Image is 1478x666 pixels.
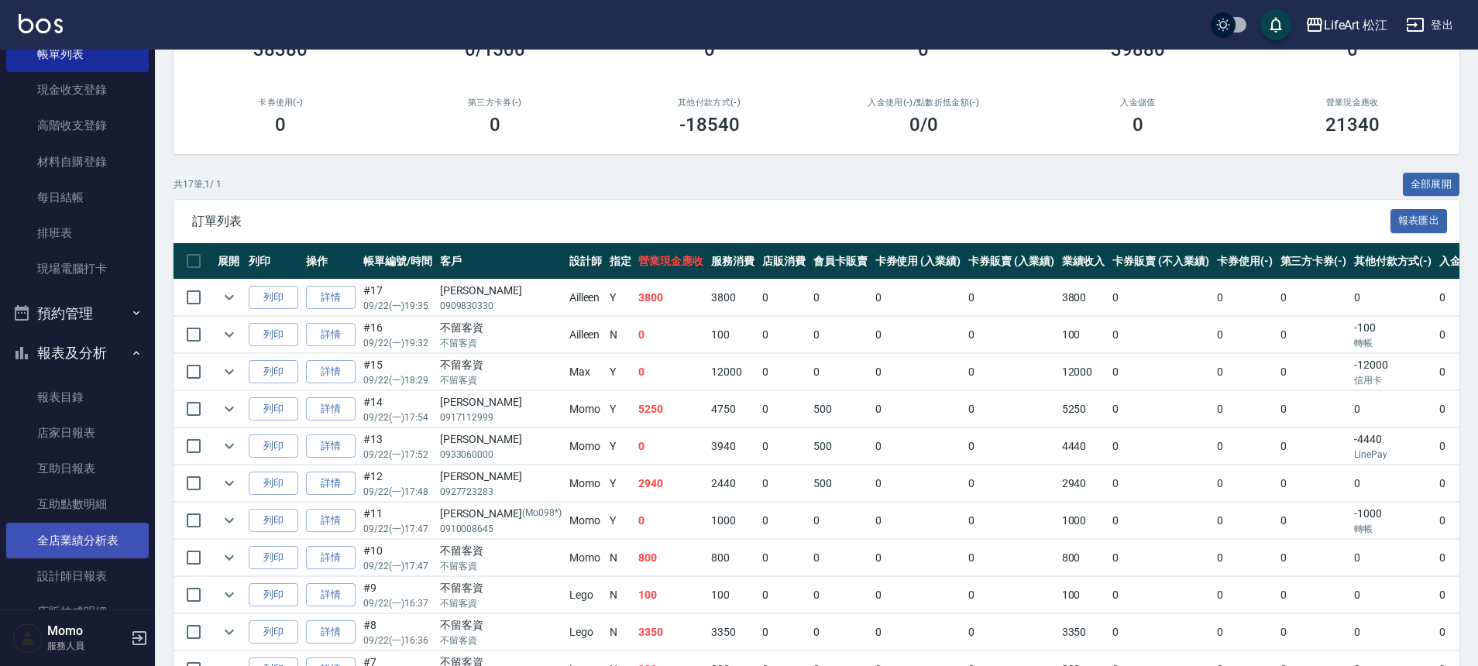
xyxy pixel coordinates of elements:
[634,317,707,353] td: 0
[218,472,241,495] button: expand row
[871,540,965,576] td: 0
[634,577,707,613] td: 100
[440,633,562,647] p: 不留客資
[440,543,562,559] div: 不留客資
[1058,280,1109,316] td: 3800
[634,243,707,280] th: 營業現金應收
[964,280,1058,316] td: 0
[249,472,298,496] button: 列印
[218,360,241,383] button: expand row
[809,280,871,316] td: 0
[606,540,635,576] td: N
[6,558,149,594] a: 設計師日報表
[440,299,562,313] p: 0909830330
[1058,354,1109,390] td: 12000
[707,391,758,427] td: 4750
[1390,213,1448,228] a: 報表匯出
[1108,577,1212,613] td: 0
[6,333,149,373] button: 報表及分析
[192,214,1390,229] span: 訂單列表
[359,503,436,539] td: #11
[1108,465,1212,502] td: 0
[47,623,126,639] h5: Momo
[1213,465,1277,502] td: 0
[218,286,241,309] button: expand row
[1108,614,1212,651] td: 0
[964,614,1058,651] td: 0
[363,596,432,610] p: 09/22 (一) 16:37
[565,503,606,539] td: Momo
[249,434,298,458] button: 列印
[809,540,871,576] td: 0
[871,614,965,651] td: 0
[440,283,562,299] div: [PERSON_NAME]
[707,317,758,353] td: 100
[1108,503,1212,539] td: 0
[1058,540,1109,576] td: 800
[490,114,500,136] h3: 0
[758,614,809,651] td: 0
[249,620,298,644] button: 列印
[1350,280,1435,316] td: 0
[218,509,241,532] button: expand row
[1324,15,1388,35] div: LifeArt 松江
[606,503,635,539] td: Y
[1213,391,1277,427] td: 0
[249,546,298,570] button: 列印
[871,391,965,427] td: 0
[565,354,606,390] td: Max
[758,243,809,280] th: 店販消費
[964,503,1058,539] td: 0
[359,614,436,651] td: #8
[249,323,298,347] button: 列印
[1277,503,1351,539] td: 0
[964,540,1058,576] td: 0
[440,320,562,336] div: 不留客資
[1260,9,1291,40] button: save
[19,14,63,33] img: Logo
[306,397,356,421] a: 詳情
[964,465,1058,502] td: 0
[707,243,758,280] th: 服務消費
[1277,540,1351,576] td: 0
[440,431,562,448] div: [PERSON_NAME]
[565,465,606,502] td: Momo
[1325,114,1380,136] h3: 21340
[606,465,635,502] td: Y
[6,251,149,287] a: 現場電腦打卡
[606,280,635,316] td: Y
[1350,428,1435,465] td: -4440
[606,391,635,427] td: Y
[1050,98,1227,108] h2: 入金儲值
[1350,614,1435,651] td: 0
[440,448,562,462] p: 0933060000
[758,577,809,613] td: 0
[809,317,871,353] td: 0
[1213,540,1277,576] td: 0
[606,614,635,651] td: N
[174,177,222,191] p: 共 17 筆, 1 / 1
[440,394,562,410] div: [PERSON_NAME]
[871,428,965,465] td: 0
[634,540,707,576] td: 800
[565,577,606,613] td: Lego
[306,583,356,607] a: 詳情
[363,633,432,647] p: 09/22 (一) 16:36
[1213,243,1277,280] th: 卡券使用(-)
[1354,448,1432,462] p: LinePay
[871,280,965,316] td: 0
[214,243,245,280] th: 展開
[440,373,562,387] p: 不留客資
[6,594,149,630] a: 店販抽成明細
[249,360,298,384] button: 列印
[440,617,562,633] div: 不留客資
[218,323,241,346] button: expand row
[1277,243,1351,280] th: 第三方卡券(-)
[359,465,436,502] td: #12
[758,354,809,390] td: 0
[565,243,606,280] th: 設計師
[1277,428,1351,465] td: 0
[407,98,584,108] h2: 第三方卡券(-)
[758,317,809,353] td: 0
[363,336,432,350] p: 09/22 (一) 19:32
